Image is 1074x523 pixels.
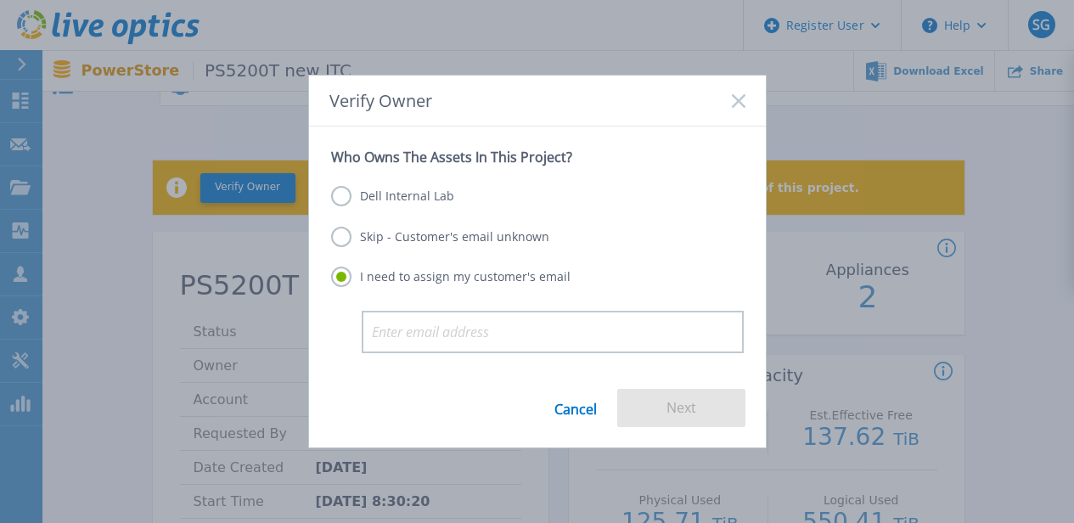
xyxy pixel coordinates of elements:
label: I need to assign my customer's email [331,267,571,287]
label: Dell Internal Lab [331,186,454,206]
button: Next [617,389,745,427]
input: Enter email address [362,311,744,353]
a: Cancel [554,389,597,427]
p: Who Owns The Assets In This Project? [331,149,744,166]
span: Verify Owner [329,91,432,110]
label: Skip - Customer's email unknown [331,227,549,247]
